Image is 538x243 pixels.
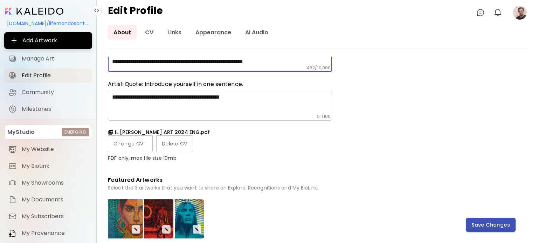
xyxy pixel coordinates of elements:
[4,17,92,29] div: [DOMAIN_NAME]/ilfernandosantos
[22,179,88,186] span: My Showrooms
[162,225,171,234] button: edit-icon
[4,159,92,173] a: itemMy BioLink
[8,145,17,153] img: item
[471,221,510,229] span: Save Changes
[8,229,17,237] img: item
[108,175,332,185] h6: Featured Artworks
[8,212,17,221] img: item
[94,8,99,13] img: collapse
[4,193,92,207] a: itemMy Documents
[115,129,210,135] h6: IL [PERSON_NAME] ART 2024 ENG.pdf
[8,179,17,187] img: item
[8,88,17,97] img: Community icon
[164,227,168,231] img: edit-icon
[193,225,201,234] button: edit-icon
[4,69,92,83] a: Edit Profile iconEdit Profile
[8,162,17,170] img: item
[132,225,140,234] button: edit-icon
[195,227,199,231] img: edit-icon
[108,155,332,161] p: PDF only, max file size 10mb
[64,129,86,135] h6: Emerging
[22,163,88,170] span: My BioLink
[4,85,92,99] a: Community iconCommunity
[4,209,92,223] a: itemMy Subscribers
[8,71,17,80] img: Edit Profile icon
[240,25,274,40] a: AI Audio
[466,218,516,232] button: Save Changes
[4,142,92,156] a: itemMy Website
[22,213,88,220] span: My Subscribers
[108,6,163,20] h4: Edit Profile
[317,114,331,119] h6: 51 / 100
[4,176,92,190] a: itemMy Showrooms
[156,135,193,152] label: Delete CV
[108,185,332,191] h6: Select the 3 artworks that you want to share on Explore, Recognitions and My BioLink.
[134,227,138,231] img: edit-icon
[8,195,17,204] img: item
[22,146,88,153] span: My Website
[4,52,92,66] a: Manage Art iconManage Art
[162,25,187,40] a: Links
[108,80,332,88] h6: Artist Quote: Introduce yourself in one sentence.
[190,25,237,40] a: Appearance
[10,36,87,45] span: Add Artwork
[8,55,17,63] img: Manage Art icon
[492,7,504,19] button: bellIcon
[7,128,35,136] p: MyStudio
[22,89,88,96] span: Community
[476,8,485,17] img: chatIcon
[4,32,92,49] button: Add Artwork
[494,8,502,17] img: bellIcon
[22,72,88,79] span: Edit Profile
[22,106,88,113] span: Milestones
[22,55,88,62] span: Manage Art
[8,105,17,113] img: Milestones icon
[108,25,137,40] a: About
[113,140,147,148] span: Change CV
[162,140,187,148] span: Delete CV
[4,226,92,240] a: itemMy Provenance
[139,25,159,40] a: CV
[22,230,88,237] span: My Provenance
[22,196,88,203] span: My Documents
[4,102,92,116] a: completeMilestones iconMilestones
[108,135,153,152] label: Change CV
[307,65,331,71] h6: 462 / 10,000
